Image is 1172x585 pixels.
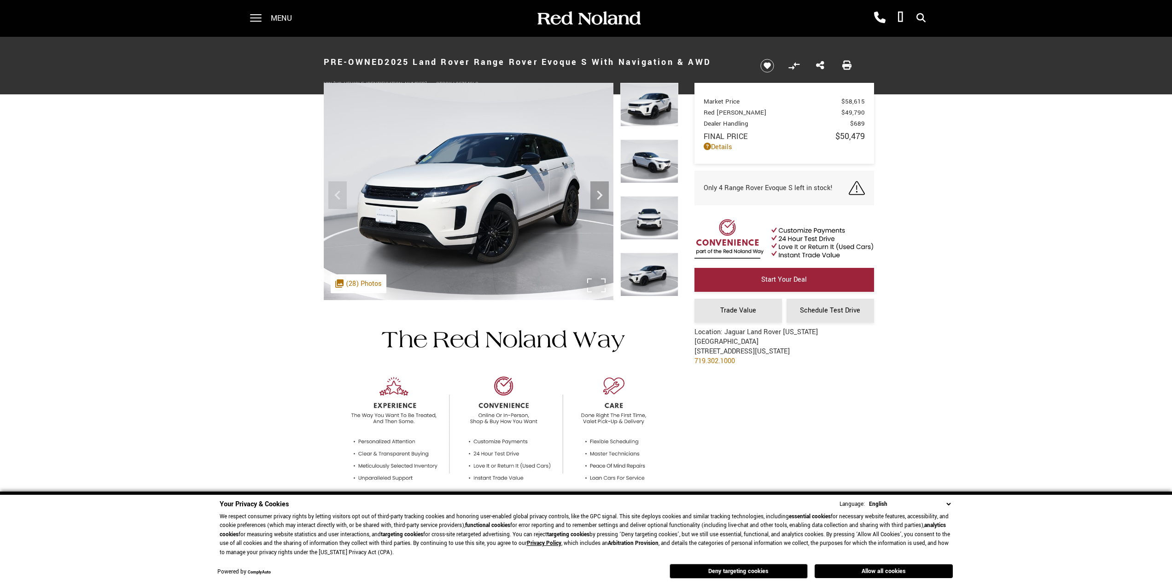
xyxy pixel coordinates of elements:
a: Dealer Handling $689 [704,119,865,128]
span: [US_VEHICLE_IDENTIFICATION_NUMBER] [333,81,427,87]
button: Deny targeting cookies [670,564,808,579]
strong: functional cookies [465,521,510,529]
div: (28) Photos [331,274,386,293]
a: Final Price $50,479 [704,130,865,142]
div: Next [590,181,609,209]
img: Used 2025 Fuji White Land Rover S image 1 [324,83,613,300]
span: Only 4 Range Rover Evoque S left in stock! [704,183,833,193]
a: ComplyAuto [248,569,271,575]
strong: targeting cookies [381,531,423,539]
div: Language: [840,501,865,507]
span: Start Your Deal [761,275,807,284]
img: Red Noland Auto Group [536,11,641,27]
a: Print this Pre-Owned 2025 Land Rover Range Rover Evoque S With Navigation & AWD [842,60,851,72]
strong: targeting cookies [547,531,589,539]
span: $58,615 [841,97,865,106]
a: Share this Pre-Owned 2025 Land Rover Range Rover Evoque S With Navigation & AWD [816,60,824,72]
a: 719.302.1000 [694,356,735,366]
span: Market Price [704,97,841,106]
span: Schedule Test Drive [800,306,860,315]
span: $689 [850,119,865,128]
strong: essential cookies [789,513,831,521]
span: Stock: [436,81,453,87]
select: Language Select [867,499,953,509]
button: Compare Vehicle [787,59,801,73]
img: Used 2025 Fuji White Land Rover S image 4 [620,253,678,296]
strong: Pre-Owned [324,56,385,68]
a: Red [PERSON_NAME] $49,790 [704,108,865,117]
img: Used 2025 Fuji White Land Rover S image 1 [620,83,678,127]
strong: Arbitration Provision [608,539,659,547]
p: We respect consumer privacy rights by letting visitors opt out of third-party tracking cookies an... [220,512,953,557]
a: Trade Value [694,299,782,323]
span: Your Privacy & Cookies [220,499,289,509]
h1: 2025 Land Rover Range Rover Evoque S With Navigation & AWD [324,44,745,81]
img: Used 2025 Fuji White Land Rover S image 2 [620,139,678,183]
div: Powered by [217,569,271,575]
button: Allow all cookies [815,564,953,578]
a: Details [704,142,865,152]
a: Start Your Deal [694,268,874,292]
span: VIN: [324,81,333,87]
button: Save vehicle [757,58,777,73]
div: Location: Jaguar Land Rover [US_STATE][GEOGRAPHIC_DATA] [STREET_ADDRESS][US_STATE] [694,327,874,373]
span: Red [PERSON_NAME] [704,108,841,117]
span: Dealer Handling [704,119,850,128]
a: Privacy Policy [527,539,561,547]
span: Trade Value [720,306,756,315]
a: Market Price $58,615 [704,97,865,106]
span: $50,479 [835,130,865,142]
span: $49,790 [841,108,865,117]
img: Used 2025 Fuji White Land Rover S image 3 [620,196,678,240]
a: Schedule Test Drive [787,299,874,323]
span: L267646LC [453,81,478,87]
span: Final Price [704,131,835,142]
